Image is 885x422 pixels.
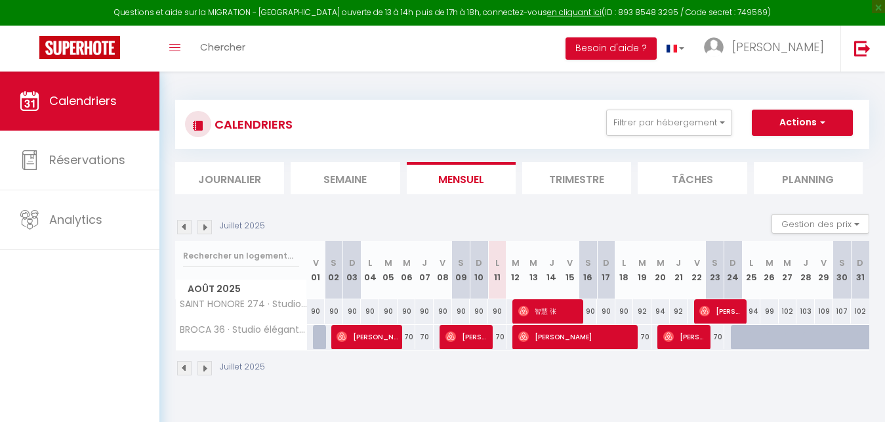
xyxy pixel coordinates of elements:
abbr: S [458,257,464,269]
div: 90 [379,299,398,324]
div: 90 [307,299,325,324]
th: 23 [706,241,724,299]
button: Gestion des prix [772,214,869,234]
abbr: S [331,257,337,269]
div: 102 [779,299,797,324]
abbr: V [694,257,700,269]
div: 90 [415,299,434,324]
div: 70 [706,325,724,349]
abbr: D [857,257,863,269]
th: 28 [796,241,815,299]
img: ... [704,37,724,57]
span: Analytics [49,211,102,228]
abbr: M [783,257,791,269]
div: 70 [415,325,434,349]
abbr: D [476,257,482,269]
span: [PERSON_NAME] [663,324,706,349]
th: 02 [325,241,343,299]
div: 107 [833,299,852,324]
abbr: D [603,257,609,269]
button: Actions [752,110,853,136]
th: 14 [543,241,561,299]
button: Besoin d'aide ? [566,37,657,60]
th: 12 [506,241,525,299]
th: 11 [488,241,506,299]
abbr: V [313,257,319,269]
img: Super Booking [39,36,120,59]
span: [PERSON_NAME] [337,324,398,349]
abbr: J [803,257,808,269]
span: [PERSON_NAME] [518,324,634,349]
span: [PERSON_NAME] [699,299,742,324]
abbr: J [676,257,681,269]
abbr: D [349,257,356,269]
th: 01 [307,241,325,299]
abbr: V [567,257,573,269]
div: 90 [579,299,597,324]
abbr: M [638,257,646,269]
abbr: L [749,257,753,269]
div: 90 [488,299,506,324]
div: 90 [361,299,379,324]
th: 21 [670,241,688,299]
th: 29 [815,241,833,299]
li: Semaine [291,162,400,194]
input: Rechercher un logement... [183,244,299,268]
abbr: J [549,257,554,269]
th: 25 [742,241,760,299]
div: 90 [470,299,488,324]
th: 05 [379,241,398,299]
th: 03 [343,241,361,299]
div: 92 [670,299,688,324]
span: Calendriers [49,93,117,109]
div: 103 [796,299,815,324]
th: 20 [651,241,670,299]
span: BROCA 36 · Studio élégant&lumineux – [GEOGRAPHIC_DATA], [GEOGRAPHIC_DATA] [178,325,309,335]
th: 27 [779,241,797,299]
div: 70 [633,325,651,349]
img: logout [854,40,871,56]
th: 04 [361,241,379,299]
div: 90 [398,299,416,324]
abbr: M [403,257,411,269]
p: Juillet 2025 [220,220,265,232]
div: 90 [597,299,615,324]
abbr: V [821,257,827,269]
div: 109 [815,299,833,324]
abbr: D [730,257,736,269]
th: 15 [561,241,579,299]
div: 90 [452,299,470,324]
abbr: S [839,257,845,269]
span: SAINT HONORE 274 · Studio cosy [GEOGRAPHIC_DATA], cœur de [GEOGRAPHIC_DATA], [GEOGRAPHIC_DATA] [178,299,309,309]
abbr: L [368,257,372,269]
a: Chercher [190,26,255,72]
div: 70 [488,325,506,349]
div: 70 [398,325,416,349]
abbr: V [440,257,445,269]
li: Mensuel [407,162,516,194]
div: 90 [615,299,634,324]
span: Réservations [49,152,125,168]
abbr: S [712,257,718,269]
div: 94 [742,299,760,324]
th: 22 [688,241,706,299]
div: 90 [343,299,361,324]
th: 26 [760,241,779,299]
li: Trimestre [522,162,631,194]
div: 92 [633,299,651,324]
abbr: M [529,257,537,269]
th: 31 [851,241,869,299]
span: 智慧 张 [518,299,579,324]
div: 102 [851,299,869,324]
abbr: L [495,257,499,269]
span: Août 2025 [176,280,306,299]
abbr: L [622,257,626,269]
th: 07 [415,241,434,299]
a: en cliquant ici [547,7,602,18]
th: 06 [398,241,416,299]
span: [PERSON_NAME] [732,39,824,55]
th: 19 [633,241,651,299]
li: Tâches [638,162,747,194]
abbr: S [585,257,591,269]
abbr: M [512,257,520,269]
